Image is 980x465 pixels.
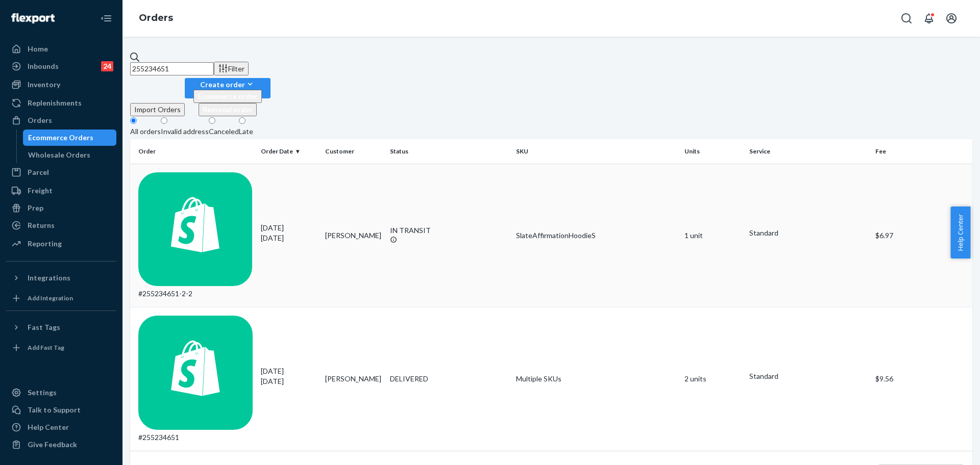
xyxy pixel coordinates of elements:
a: Freight [6,183,116,199]
button: Import Orders [130,103,185,116]
th: Units [680,139,745,164]
div: Freight [28,186,53,196]
div: Integrations [28,273,70,283]
a: Add Fast Tag [6,340,116,356]
a: Add Integration [6,290,116,306]
div: #255234651-2-2 [138,172,253,299]
a: Inbounds24 [6,58,116,74]
a: Home [6,41,116,57]
div: Inbounds [28,61,59,71]
td: $6.97 [871,164,972,307]
button: Open account menu [941,8,962,29]
th: Fee [871,139,972,164]
button: Removal order [199,103,257,116]
a: Orders [6,112,116,128]
button: Help Center [950,206,970,259]
div: IN TRANSIT [390,225,508,236]
th: Order [130,139,257,164]
span: Ecommerce order [198,92,258,100]
a: Replenishments [6,95,116,111]
a: Orders [139,12,173,23]
a: Inventory [6,76,116,93]
a: Parcel [6,164,116,180]
div: Add Integration [28,294,73,302]
td: 1 unit [680,164,745,307]
div: Parcel [28,167,49,177]
button: Integrations [6,270,116,286]
input: Search orders [130,62,214,75]
a: Returns [6,217,116,234]
div: DELIVERED [390,374,508,384]
p: Standard [749,371,868,381]
div: Late [239,126,253,137]
div: Give Feedback [28,440,77,450]
button: Fast Tags [6,319,116,335]
input: Late [239,117,246,124]
button: Give Feedback [6,436,116,453]
div: [DATE] [261,223,317,243]
button: Open notifications [919,8,939,29]
th: Status [386,139,512,164]
input: Canceled [209,117,215,124]
th: Service [745,139,872,164]
input: All orders [130,117,137,124]
div: Customer [325,147,382,156]
td: 2 units [680,307,745,451]
div: Wholesale Orders [28,150,90,160]
td: [PERSON_NAME] [321,307,386,451]
div: Ecommerce Orders [28,133,93,143]
td: $9.56 [871,307,972,451]
div: All orders [130,126,161,137]
div: Inventory [28,80,60,90]
div: #255234651 [138,316,253,443]
p: [DATE] [261,376,317,386]
div: SlateAffirmationHoodieS [516,230,676,241]
div: Canceled [209,126,239,137]
div: Reporting [28,239,62,249]
div: 24 [101,61,113,71]
a: Ecommerce Orders [23,130,117,146]
a: Wholesale Orders [23,147,117,163]
button: Filter [214,62,249,75]
div: Orders [28,115,52,125]
div: Fast Tags [28,322,60,332]
button: Ecommerce order [193,90,262,103]
th: Order Date [257,139,322,164]
div: Filter [218,63,244,74]
div: Prep [28,203,43,213]
span: Removal order [203,105,253,114]
th: SKU [512,139,680,164]
button: Open Search Box [896,8,917,29]
td: [PERSON_NAME] [321,164,386,307]
div: Returns [28,220,55,230]
div: Talk to Support [28,405,81,415]
input: Invalid address [161,117,167,124]
a: Talk to Support [6,402,116,418]
a: Settings [6,384,116,401]
div: Invalid address [161,126,209,137]
div: Replenishments [28,98,82,108]
p: Standard [749,228,868,238]
a: Prep [6,200,116,216]
div: Settings [28,387,57,398]
img: Flexport logo [11,13,55,23]
div: Create order [193,79,262,90]
a: Reporting [6,236,116,252]
td: Multiple SKUs [512,307,680,451]
div: Help Center [28,422,69,432]
div: Home [28,44,48,54]
div: Add Fast Tag [28,343,64,352]
ol: breadcrumbs [131,4,181,33]
div: [DATE] [261,366,317,386]
button: Create orderEcommerce orderRemoval order [185,78,271,98]
a: Help Center [6,419,116,435]
p: [DATE] [261,233,317,243]
button: Close Navigation [96,8,116,29]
